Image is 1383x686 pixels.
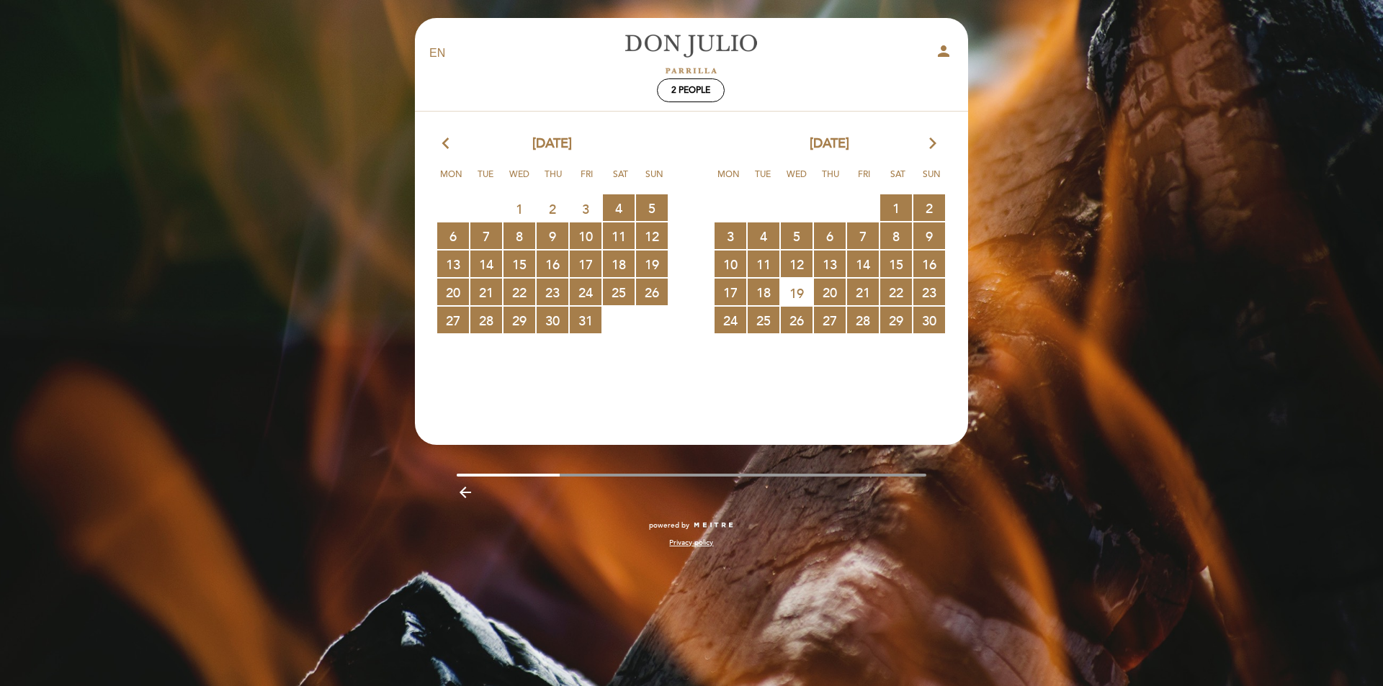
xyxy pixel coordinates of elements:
span: 8 [880,222,912,249]
span: 16 [913,251,945,277]
span: [DATE] [532,135,572,153]
span: 15 [880,251,912,277]
span: Mon [437,167,466,194]
span: 31 [570,307,601,333]
span: 5 [636,194,668,221]
img: MEITRE [693,522,734,529]
span: 17 [570,251,601,277]
span: 24 [715,307,746,333]
span: 25 [603,279,635,305]
span: Sat [607,167,635,194]
span: 3 [570,195,601,222]
span: [DATE] [810,135,849,153]
span: 2 [913,194,945,221]
span: 1 [880,194,912,221]
i: person [935,42,952,60]
span: Thu [539,167,568,194]
span: 2 people [671,85,710,96]
span: 11 [748,251,779,277]
span: 22 [503,279,535,305]
span: Mon [715,167,743,194]
span: 23 [913,279,945,305]
span: 3 [715,222,746,249]
i: arrow_backward [457,484,474,501]
span: 24 [570,279,601,305]
span: Fri [850,167,879,194]
span: 19 [781,279,813,306]
span: 12 [636,222,668,249]
span: Wed [505,167,534,194]
span: 21 [470,279,502,305]
span: Thu [816,167,845,194]
span: Tue [748,167,777,194]
span: 28 [847,307,879,333]
span: 4 [748,222,779,249]
span: 29 [880,307,912,333]
span: 20 [437,279,469,305]
a: Privacy policy [669,538,713,548]
span: 29 [503,307,535,333]
span: 14 [847,251,879,277]
i: arrow_back_ios [442,135,455,153]
span: 13 [437,251,469,277]
a: powered by [649,520,734,531]
span: Sat [884,167,913,194]
span: Wed [782,167,811,194]
span: 27 [814,307,846,333]
span: 30 [913,307,945,333]
span: 4 [603,194,635,221]
span: 10 [570,222,601,249]
span: 11 [603,222,635,249]
span: 1 [503,195,535,222]
span: 26 [781,307,813,333]
span: 15 [503,251,535,277]
span: 7 [470,222,502,249]
span: Sun [918,167,946,194]
span: powered by [649,520,689,531]
span: 27 [437,307,469,333]
span: Tue [471,167,500,194]
span: 22 [880,279,912,305]
span: 28 [470,307,502,333]
span: 9 [537,222,568,249]
span: Fri [573,167,601,194]
span: 16 [537,251,568,277]
span: 21 [847,279,879,305]
span: 8 [503,222,535,249]
a: [PERSON_NAME] [601,34,781,73]
span: 6 [437,222,469,249]
span: 10 [715,251,746,277]
span: 18 [748,279,779,305]
span: 12 [781,251,813,277]
span: 13 [814,251,846,277]
span: 19 [636,251,668,277]
i: arrow_forward_ios [926,135,939,153]
span: 5 [781,222,813,249]
span: 6 [814,222,846,249]
span: 14 [470,251,502,277]
span: 25 [748,307,779,333]
span: 2 [537,195,568,222]
span: 18 [603,251,635,277]
span: 7 [847,222,879,249]
span: 26 [636,279,668,305]
span: 23 [537,279,568,305]
span: 30 [537,307,568,333]
button: person [935,42,952,65]
span: 20 [814,279,846,305]
span: Sun [640,167,669,194]
span: 9 [913,222,945,249]
span: 17 [715,279,746,305]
